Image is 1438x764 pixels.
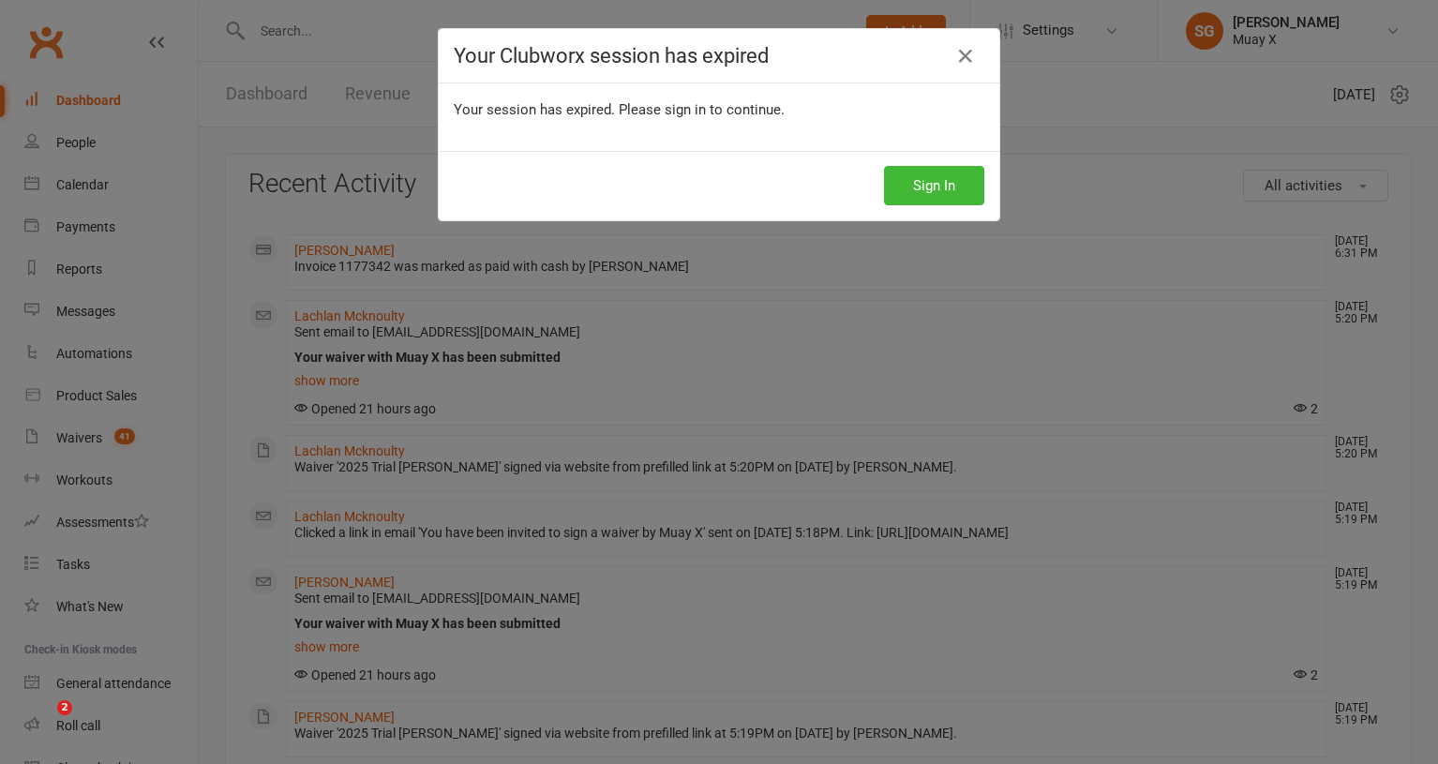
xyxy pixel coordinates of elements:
[19,700,64,745] iframe: Intercom live chat
[454,44,984,67] h4: Your Clubworx session has expired
[884,166,984,205] button: Sign In
[951,41,981,71] a: Close
[57,700,72,715] span: 2
[454,101,785,118] span: Your session has expired. Please sign in to continue.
